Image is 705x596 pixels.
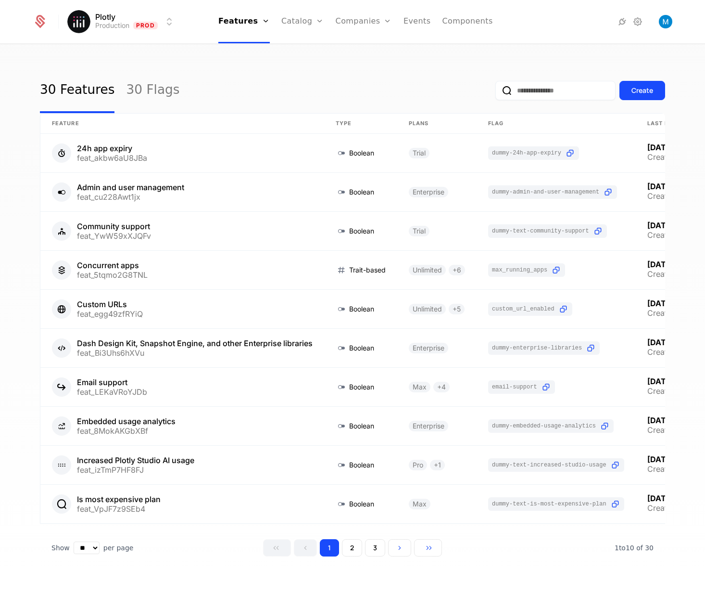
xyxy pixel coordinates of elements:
button: Go to first page [263,539,291,557]
button: Go to page 2 [342,539,362,557]
button: Go to page 1 [320,539,339,557]
a: Integrations [617,16,628,27]
button: Go to previous page [294,539,317,557]
button: Go to page 3 [365,539,385,557]
span: per page [103,543,134,553]
th: Feature [40,114,324,134]
th: Type [324,114,397,134]
span: Show [51,543,70,553]
span: 1 to 10 of [615,544,645,552]
div: Create [631,86,653,95]
span: Plotly [95,13,115,21]
th: Flag [477,114,636,134]
div: Production [95,21,129,30]
img: Matthew Brown [659,15,672,28]
a: Settings [632,16,643,27]
button: Create [619,81,665,100]
div: Page navigation [263,539,442,557]
a: 30 Flags [126,68,179,113]
button: Go to next page [388,539,411,557]
select: Select page size [74,542,100,554]
div: Table pagination [40,539,665,557]
a: 30 Features [40,68,114,113]
button: Select environment [70,11,175,32]
th: Plans [397,114,477,134]
button: Open user button [659,15,672,28]
span: Prod [133,22,158,29]
img: Plotly [67,10,90,33]
span: 30 [615,544,654,552]
button: Go to last page [414,539,442,557]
